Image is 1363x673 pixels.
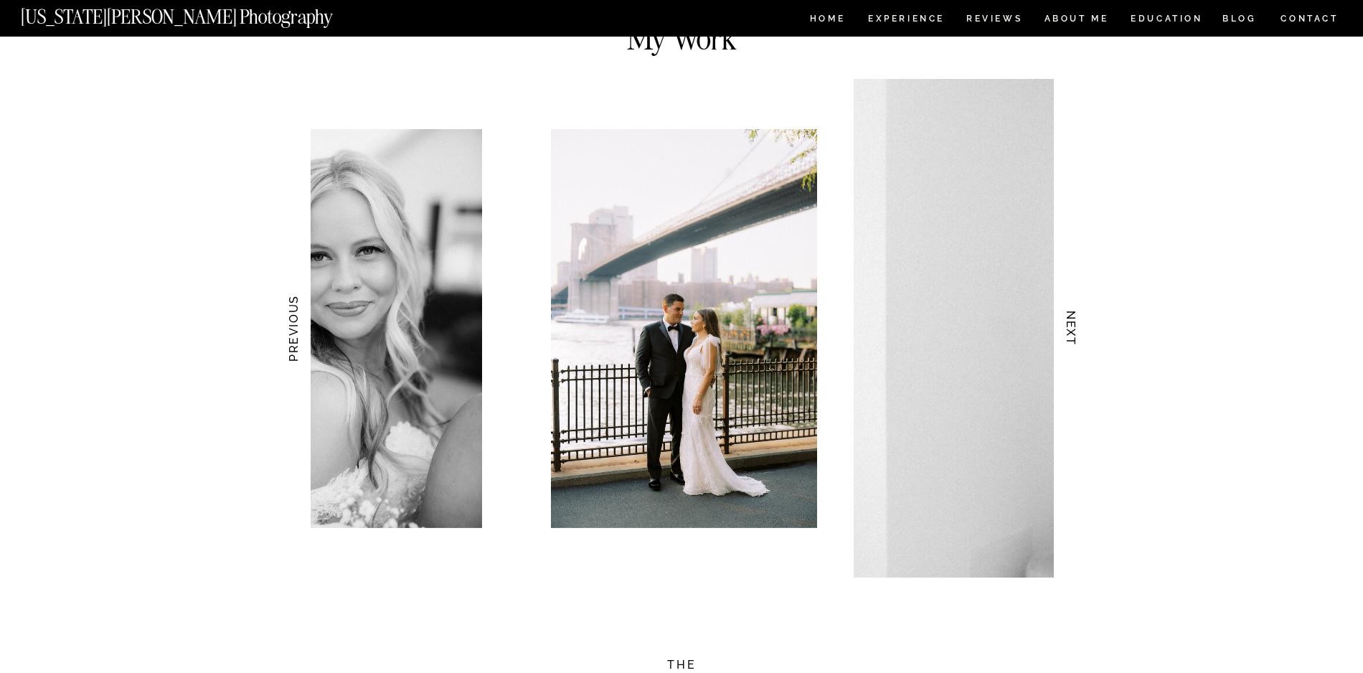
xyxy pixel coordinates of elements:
[575,22,788,47] h2: My Work
[1064,283,1079,374] h3: NEXT
[966,14,1020,27] a: REVIEWS
[1280,11,1339,27] a: CONTACT
[21,7,381,19] a: [US_STATE][PERSON_NAME] Photography
[807,14,848,27] a: HOME
[286,283,301,374] h3: PREVIOUS
[868,14,943,27] a: Experience
[1129,14,1204,27] a: EDUCATION
[1222,14,1257,27] a: BLOG
[1044,14,1109,27] a: ABOUT ME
